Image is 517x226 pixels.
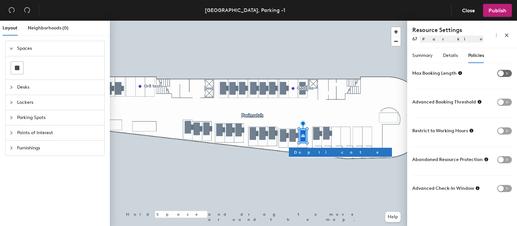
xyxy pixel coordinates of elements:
[457,4,480,17] button: Close
[3,25,17,31] span: Layout
[8,7,15,13] span: undo
[9,131,13,135] span: collapsed
[9,116,13,120] span: collapsed
[412,26,483,34] h4: Resource Settings
[17,41,100,56] span: Spaces
[9,146,13,150] span: collapsed
[17,80,100,95] span: Desks
[289,148,392,157] button: Duplicate
[412,36,417,42] span: 67
[17,95,100,110] span: Lockers
[205,6,285,14] div: [GEOGRAPHIC_DATA], Parking -1
[443,53,458,58] span: Details
[28,25,69,31] span: Neighborhoods (0)
[17,125,100,140] span: Points of Interest
[412,156,483,163] span: Abandoned Resource Protection
[468,53,484,58] span: Policies
[9,85,13,89] span: collapsed
[412,127,468,135] span: Restrict to Working Hours
[504,33,509,38] span: close
[462,7,475,14] span: Close
[489,7,506,14] span: Publish
[494,33,499,38] span: more
[5,4,18,17] button: Undo (⌘ + Z)
[21,4,34,17] button: Redo (⌘ + ⇧ + Z)
[17,110,100,125] span: Parking Spots
[385,212,401,222] button: Help
[9,101,13,104] span: collapsed
[412,99,476,106] span: Advanced Booking Threshold
[483,4,512,17] button: Publish
[412,53,433,58] span: Summary
[412,185,474,192] span: Advanced Check-In Window
[17,141,100,156] span: Furnishings
[412,70,457,77] span: Max Booking Length
[294,149,387,155] span: Duplicate
[9,47,13,50] span: expanded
